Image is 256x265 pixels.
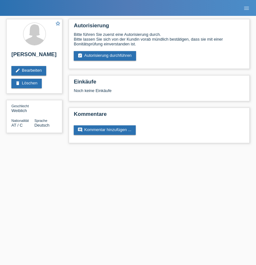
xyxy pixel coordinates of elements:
[11,66,46,76] a: editBearbeiten
[74,51,136,61] a: assignment_turned_inAutorisierung durchführen
[11,104,29,108] span: Geschlecht
[78,53,83,58] i: assignment_turned_in
[240,6,253,10] a: menu
[11,103,34,113] div: Weiblich
[243,5,250,11] i: menu
[78,127,83,132] i: comment
[74,23,245,32] h2: Autorisierung
[74,125,136,135] a: commentKommentar hinzufügen ...
[74,88,245,98] div: Noch keine Einkäufe
[74,111,245,121] h2: Kommentare
[74,79,245,88] h2: Einkäufe
[11,51,57,61] h2: [PERSON_NAME]
[15,68,20,73] i: edit
[55,21,61,27] a: star_border
[74,32,245,46] div: Bitte führen Sie zuerst eine Autorisierung durch. Bitte lassen Sie sich von der Kundin vorab münd...
[11,79,42,88] a: deleteLöschen
[11,119,29,123] span: Nationalität
[55,21,61,26] i: star_border
[11,123,23,128] span: Österreich / C / 01.12.2004
[15,81,20,86] i: delete
[34,119,47,123] span: Sprache
[34,123,50,128] span: Deutsch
